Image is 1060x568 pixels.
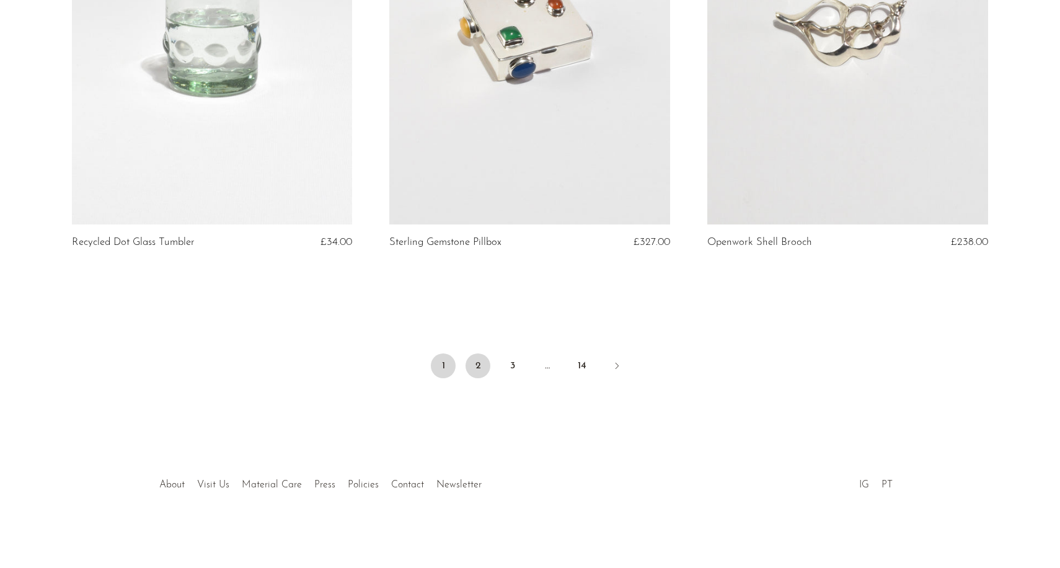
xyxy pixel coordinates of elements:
[500,353,525,378] a: 3
[951,237,988,247] span: £238.00
[389,237,501,248] a: Sterling Gemstone Pillbox
[431,353,456,378] span: 1
[72,237,195,248] a: Recycled Dot Glass Tumbler
[391,480,424,490] a: Contact
[859,480,869,490] a: IG
[197,480,229,490] a: Visit Us
[159,480,185,490] a: About
[604,353,629,381] a: Next
[153,470,488,494] ul: Quick links
[466,353,490,378] a: 2
[707,237,812,248] a: Openwork Shell Brooch
[634,237,670,247] span: £327.00
[881,480,893,490] a: PT
[320,237,352,247] span: £34.00
[853,470,899,494] ul: Social Medias
[535,353,560,378] span: …
[242,480,302,490] a: Material Care
[348,480,379,490] a: Policies
[570,353,594,378] a: 14
[314,480,335,490] a: Press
